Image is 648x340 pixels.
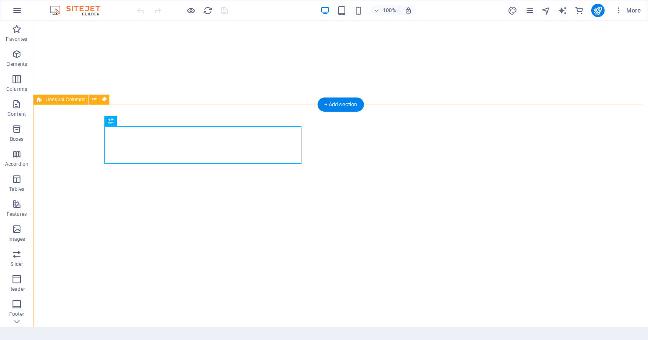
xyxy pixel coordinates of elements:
[575,5,585,15] button: commerce
[370,5,400,15] button: 100%
[405,7,412,14] i: On resize automatically adjust zoom level to fit chosen device.
[541,5,551,15] button: navigator
[508,6,517,15] i: Design (Ctrl+Alt+Y)
[593,6,602,15] i: Publish
[8,111,26,117] p: Content
[611,4,644,17] button: More
[9,311,24,317] p: Footer
[318,97,364,112] div: + Add section
[9,186,24,192] p: Tables
[508,5,518,15] button: design
[10,136,24,142] p: Boxes
[615,6,641,15] span: More
[10,261,23,267] p: Slider
[186,5,196,15] button: Click here to leave preview mode and continue editing
[5,161,28,167] p: Accordion
[591,4,605,17] button: publish
[524,5,534,15] button: pages
[541,6,551,15] i: Navigator
[558,6,567,15] i: AI Writer
[8,286,25,292] p: Header
[8,236,25,242] p: Images
[575,6,584,15] i: Commerce
[48,5,111,15] img: Editor Logo
[203,6,213,15] i: Reload page
[7,211,27,217] p: Features
[558,5,568,15] button: text_generator
[46,97,85,102] span: Unequal Columns
[6,86,27,92] p: Columns
[524,6,534,15] i: Pages (Ctrl+Alt+S)
[6,36,27,42] p: Favorites
[6,61,28,67] p: Elements
[383,5,396,15] h6: 100%
[202,5,213,15] button: reload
